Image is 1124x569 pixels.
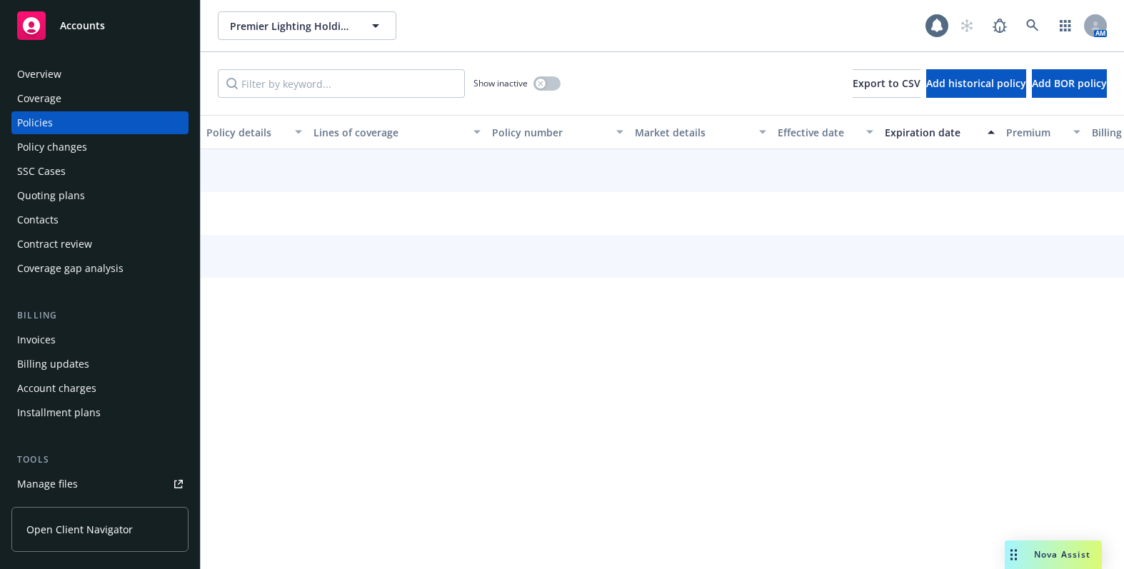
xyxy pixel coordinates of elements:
a: Quoting plans [11,184,189,207]
button: Premium [1000,115,1086,149]
button: Market details [629,115,772,149]
div: Market details [635,125,751,140]
button: Policy number [486,115,629,149]
a: Overview [11,63,189,86]
button: Add historical policy [926,69,1026,98]
div: Expiration date [885,125,979,140]
div: Lines of coverage [313,125,465,140]
div: Contacts [17,208,59,231]
div: Manage files [17,473,78,495]
div: Policy number [492,125,608,140]
a: Contacts [11,208,189,231]
div: Tools [11,453,189,467]
a: Switch app [1051,11,1080,40]
span: Accounts [60,20,105,31]
span: Show inactive [473,77,528,89]
div: Installment plans [17,401,101,424]
div: Premium [1006,125,1065,140]
button: Add BOR policy [1032,69,1107,98]
a: SSC Cases [11,160,189,183]
button: Premier Lighting Holdings, LLC [218,11,396,40]
a: Manage files [11,473,189,495]
a: Account charges [11,377,189,400]
span: Add BOR policy [1032,76,1107,90]
div: Account charges [17,377,96,400]
span: Export to CSV [853,76,920,90]
button: Export to CSV [853,69,920,98]
a: Start snowing [953,11,981,40]
a: Installment plans [11,401,189,424]
a: Policy changes [11,136,189,158]
button: Policy details [201,115,308,149]
a: Billing updates [11,353,189,376]
div: Billing updates [17,353,89,376]
div: Overview [17,63,61,86]
a: Report a Bug [985,11,1014,40]
div: Contract review [17,233,92,256]
a: Search [1018,11,1047,40]
a: Invoices [11,328,189,351]
div: Coverage [17,87,61,110]
button: Effective date [772,115,879,149]
div: SSC Cases [17,160,66,183]
button: Lines of coverage [308,115,486,149]
a: Coverage [11,87,189,110]
div: Billing [11,308,189,323]
div: Policies [17,111,53,134]
button: Expiration date [879,115,1000,149]
span: Add historical policy [926,76,1026,90]
input: Filter by keyword... [218,69,465,98]
span: Open Client Navigator [26,522,133,537]
div: Invoices [17,328,56,351]
div: Quoting plans [17,184,85,207]
a: Accounts [11,6,189,46]
div: Effective date [778,125,858,140]
div: Drag to move [1005,540,1023,569]
span: Nova Assist [1034,548,1090,560]
span: Premier Lighting Holdings, LLC [230,19,353,34]
a: Coverage gap analysis [11,257,189,280]
a: Policies [11,111,189,134]
div: Policy changes [17,136,87,158]
div: Policy details [206,125,286,140]
a: Contract review [11,233,189,256]
div: Coverage gap analysis [17,257,124,280]
button: Nova Assist [1005,540,1102,569]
